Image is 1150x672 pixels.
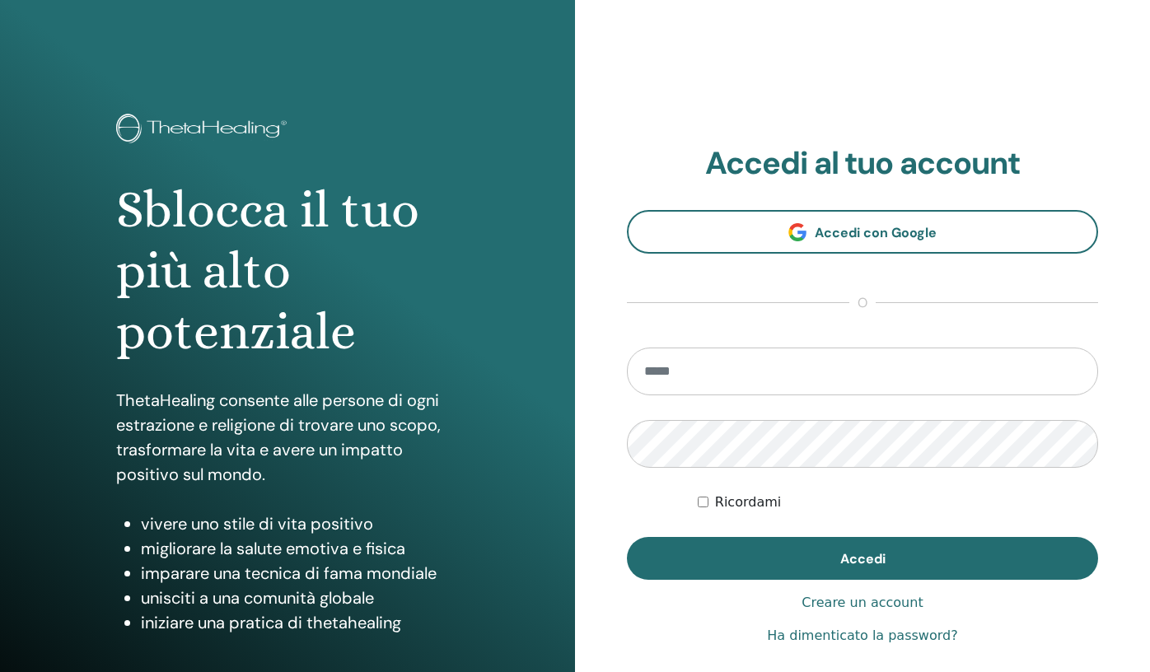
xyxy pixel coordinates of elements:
[141,536,458,561] li: migliorare la salute emotiva e fisica
[840,550,886,567] span: Accedi
[627,537,1098,580] button: Accedi
[116,388,458,487] p: ThetaHealing consente alle persone di ogni estrazione e religione di trovare uno scopo, trasforma...
[767,626,957,646] a: Ha dimenticato la password?
[116,180,458,363] h1: Sblocca il tuo più alto potenziale
[627,145,1098,183] h2: Accedi al tuo account
[815,224,937,241] span: Accedi con Google
[715,492,781,512] label: Ricordami
[698,492,1098,512] div: Keep me authenticated indefinitely or until I manually logout
[627,210,1098,254] a: Accedi con Google
[141,561,458,586] li: imparare una tecnica di fama mondiale
[849,293,876,313] span: o
[141,586,458,610] li: unisciti a una comunità globale
[141,610,458,635] li: iniziare una pratica di thetahealing
[141,511,458,536] li: vivere uno stile di vita positivo
[802,593,923,613] a: Creare un account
